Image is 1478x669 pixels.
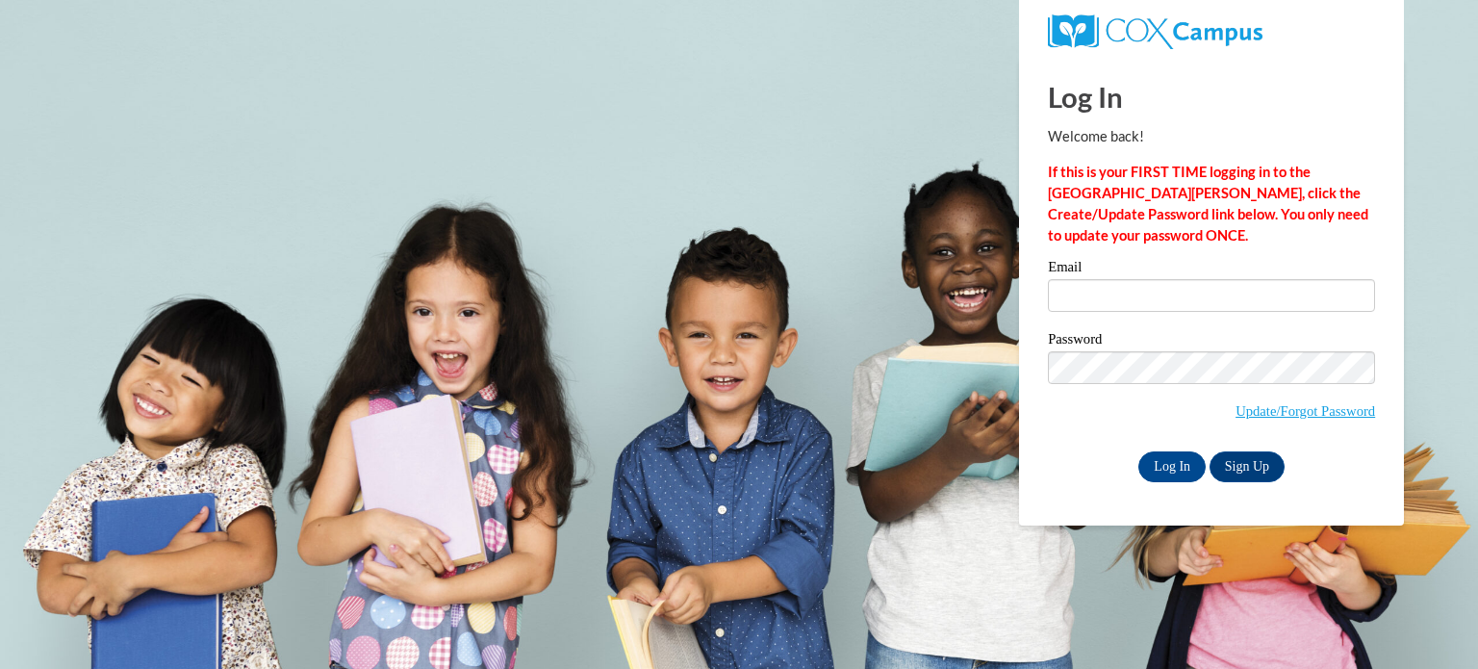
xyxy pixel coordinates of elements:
[1048,332,1375,351] label: Password
[1236,403,1375,419] a: Update/Forgot Password
[1048,77,1375,116] h1: Log In
[1048,260,1375,279] label: Email
[1048,22,1262,39] a: COX Campus
[1048,14,1262,49] img: COX Campus
[1210,451,1285,482] a: Sign Up
[1138,451,1206,482] input: Log In
[1048,164,1368,244] strong: If this is your FIRST TIME logging in to the [GEOGRAPHIC_DATA][PERSON_NAME], click the Create/Upd...
[1048,126,1375,147] p: Welcome back!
